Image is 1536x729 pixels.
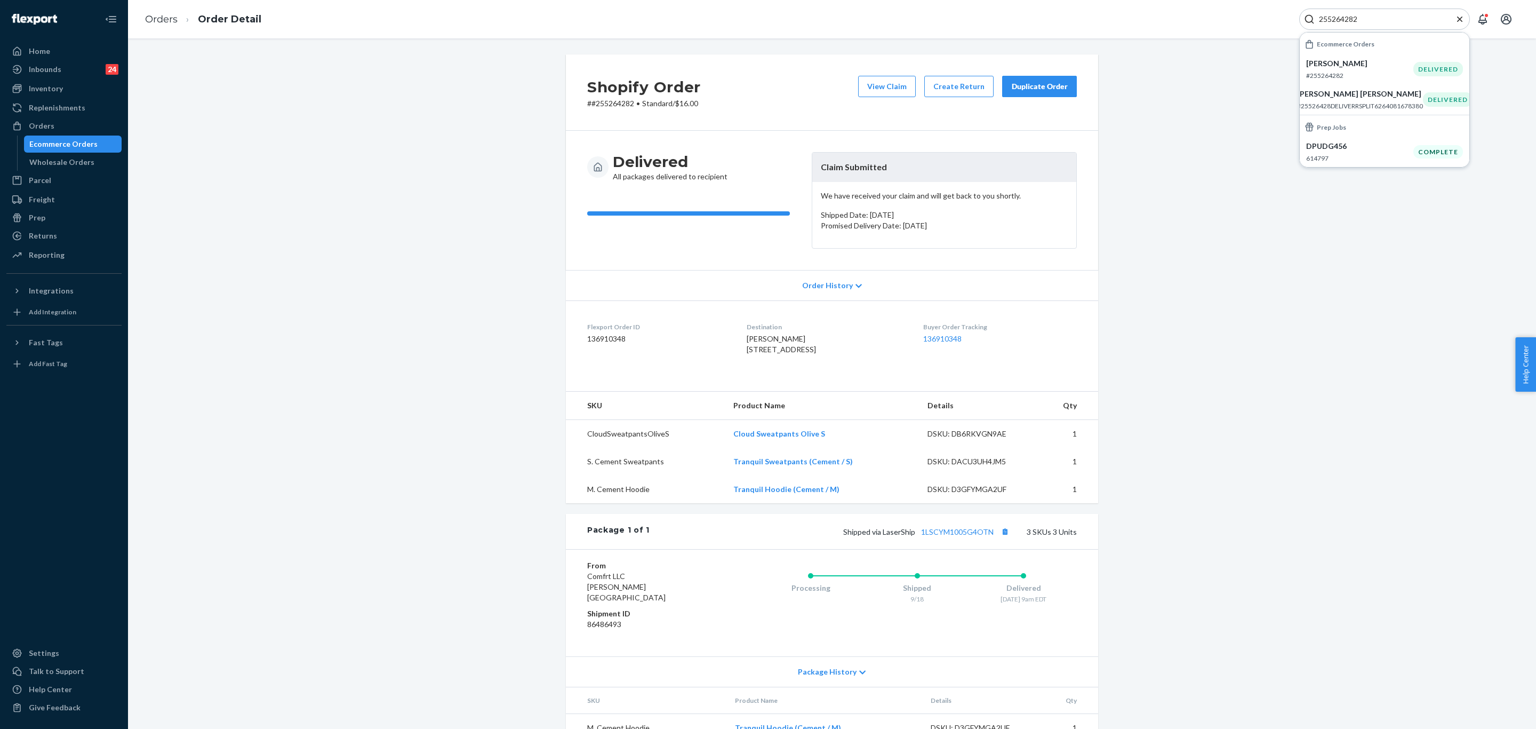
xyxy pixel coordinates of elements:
[587,76,701,98] h2: Shopify Order
[919,392,1036,420] th: Details
[642,99,673,108] span: Standard
[923,322,1077,331] dt: Buyer Order Tracking
[6,99,122,116] a: Replenishments
[1468,697,1525,724] iframe: Opens a widget where you can chat to one of our agents
[6,80,122,97] a: Inventory
[12,14,57,25] img: Flexport logo
[198,13,261,25] a: Order Detail
[821,220,1068,231] p: Promised Delivery Date: [DATE]
[821,191,1068,201] p: We have received your claim and will get back to you shortly.
[970,583,1077,593] div: Delivered
[6,43,122,60] a: Home
[29,359,67,368] div: Add Fast Tag
[24,154,122,171] a: Wholesale Orders
[613,152,727,171] h3: Delivered
[587,525,650,538] div: Package 1 of 1
[587,619,715,630] dd: 86486493
[798,667,857,677] span: Package History
[6,209,122,226] a: Prep
[747,334,816,354] span: [PERSON_NAME] [STREET_ADDRESS]
[29,157,94,168] div: Wholesale Orders
[1306,141,1413,152] p: DPUDG456
[613,152,727,182] div: All packages delivered to recipient
[1315,14,1446,25] input: Search Input
[802,280,853,291] span: Order History
[1036,476,1099,503] td: 1
[1472,9,1493,30] button: Open notifications
[725,392,919,420] th: Product Name
[922,687,1039,714] th: Details
[566,419,725,448] td: CloudSweatpantsOliveS
[1317,124,1346,131] h6: Prep Jobs
[1495,9,1517,30] button: Open account menu
[6,191,122,208] a: Freight
[821,210,1068,220] p: Shipped Date: [DATE]
[1036,419,1099,448] td: 1
[1011,81,1068,92] div: Duplicate Order
[29,702,81,713] div: Give Feedback
[733,457,853,466] a: Tranquil Sweatpants (Cement / S)
[733,429,825,438] a: Cloud Sweatpants Olive S
[587,572,666,602] span: Comfrt LLC [PERSON_NAME][GEOGRAPHIC_DATA]
[6,61,122,78] a: Inbounds24
[858,76,916,97] button: View Claim
[6,282,122,299] button: Integrations
[6,645,122,662] a: Settings
[970,595,1077,604] div: [DATE] 9am EDT
[29,175,51,186] div: Parcel
[636,99,640,108] span: •
[6,663,122,680] button: Talk to Support
[921,527,994,536] a: 1LSCYM1005G4OTN
[927,429,1028,439] div: DSKU: DB6RKVGN9AE
[29,250,65,260] div: Reporting
[29,83,63,94] div: Inventory
[29,648,59,659] div: Settings
[29,194,55,205] div: Freight
[29,212,45,223] div: Prep
[587,608,715,619] dt: Shipment ID
[1039,687,1098,714] th: Qty
[812,153,1076,182] header: Claim Submitted
[923,334,962,343] a: 136910348
[1002,76,1077,97] button: Duplicate Order
[6,304,122,321] a: Add Integration
[106,64,118,75] div: 24
[1304,14,1315,25] svg: Search Icon
[1297,101,1423,110] p: #25526428DELIVERRSPLIT6264081678380
[566,392,725,420] th: SKU
[29,666,84,677] div: Talk to Support
[24,136,122,153] a: Ecommerce Orders
[843,527,1012,536] span: Shipped via LaserShip
[29,286,74,296] div: Integrations
[1317,41,1374,47] h6: Ecommerce Orders
[6,227,122,244] a: Returns
[566,448,725,476] td: S. Cement Sweatpants
[1454,14,1465,25] button: Close Search
[924,76,994,97] button: Create Return
[1306,154,1413,163] p: 614797
[145,13,178,25] a: Orders
[29,684,72,695] div: Help Center
[650,525,1077,538] div: 3 SKUs 3 Units
[1306,58,1413,69] p: [PERSON_NAME]
[757,583,864,593] div: Processing
[587,98,701,109] p: # #255264282 / $16.00
[137,4,270,35] ol: breadcrumbs
[1036,448,1099,476] td: 1
[1515,337,1536,392] button: Help Center
[6,355,122,373] a: Add Fast Tag
[747,322,906,331] dt: Destination
[864,595,971,604] div: 9/18
[927,484,1028,495] div: DSKU: D3GFYMGA2UF
[1306,71,1413,80] p: #255264282
[587,322,730,331] dt: Flexport Order ID
[927,456,1028,467] div: DSKU: DACU3UH4JM5
[6,334,122,351] button: Fast Tags
[998,525,1012,538] button: Copy tracking number
[6,117,122,134] a: Orders
[6,681,122,698] a: Help Center
[1297,89,1423,99] p: [PERSON_NAME] [PERSON_NAME]
[1413,62,1463,76] div: DELIVERED
[726,687,922,714] th: Product Name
